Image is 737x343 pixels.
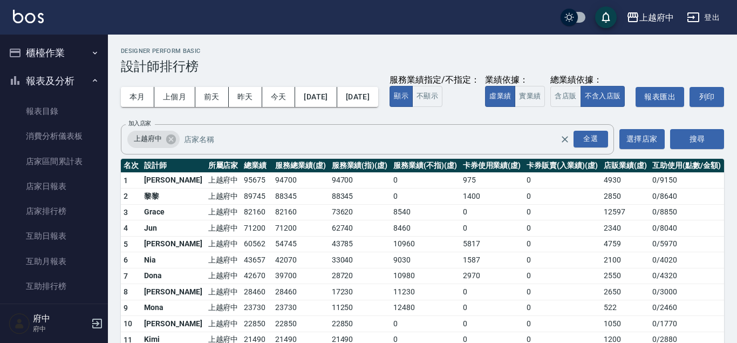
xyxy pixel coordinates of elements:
td: 上越府中 [206,189,241,205]
td: 0 / 2460 [650,300,724,316]
td: 0 [524,252,601,268]
td: 黎黎 [141,189,205,205]
td: 22850 [272,316,329,332]
a: 互助點數明細 [4,299,104,324]
td: 88345 [272,189,329,205]
input: 店家名稱 [181,130,579,149]
td: Nia [141,252,205,268]
td: 43785 [329,236,391,252]
td: 0 / 8040 [650,220,724,237]
td: 0 [460,284,524,300]
td: Mona [141,300,205,316]
a: 互助日報表 [4,224,104,248]
a: 互助排行榜 [4,274,104,299]
td: 43657 [241,252,272,268]
td: Dona [141,268,205,284]
td: 2970 [460,268,524,284]
td: 522 [601,300,650,316]
button: Clear [557,132,572,147]
div: 全選 [574,131,608,147]
button: 報表及分析 [4,67,104,95]
td: 0 [524,236,601,252]
td: 88345 [329,189,391,205]
td: 2100 [601,252,650,268]
td: 89745 [241,189,272,205]
td: 0 [460,316,524,332]
td: 上越府中 [206,268,241,284]
div: 總業績依據： [550,75,630,86]
h5: 府中 [33,313,88,324]
td: 94700 [272,172,329,189]
td: 975 [460,172,524,189]
td: 42670 [241,268,272,284]
td: 上越府中 [206,252,241,268]
h3: 設計師排行榜 [121,59,724,74]
td: 28460 [241,284,272,300]
div: 業績依據： [485,75,545,86]
td: 33040 [329,252,391,268]
label: 加入店家 [128,119,151,127]
td: 12597 [601,204,650,220]
td: 0 [524,268,601,284]
th: 總業績 [241,159,272,173]
td: 10960 [391,236,460,252]
button: 含店販 [550,86,581,107]
td: 0 / 8640 [650,189,724,205]
button: 前天 [195,87,229,107]
td: 23730 [241,300,272,316]
button: 昨天 [229,87,262,107]
td: 11250 [329,300,391,316]
th: 服務總業績(虛) [272,159,329,173]
td: Grace [141,204,205,220]
button: 登出 [683,8,724,28]
td: 2850 [601,189,650,205]
td: 0 / 3000 [650,284,724,300]
h2: Designer Perform Basic [121,48,724,55]
td: 28720 [329,268,391,284]
td: 95675 [241,172,272,189]
button: 報表匯出 [636,87,684,107]
td: 0 [391,316,460,332]
span: 3 [124,208,128,217]
td: 0 [524,172,601,189]
span: 9 [124,304,128,312]
button: 選擇店家 [619,129,665,149]
td: 22850 [329,316,391,332]
td: 8460 [391,220,460,237]
td: 1400 [460,189,524,205]
td: 10980 [391,268,460,284]
td: 上越府中 [206,236,241,252]
td: 上越府中 [206,284,241,300]
td: 上越府中 [206,172,241,189]
button: save [595,6,617,28]
button: 本月 [121,87,154,107]
button: 顯示 [390,86,413,107]
button: 虛業績 [485,86,515,107]
td: 0 [524,300,601,316]
td: 94700 [329,172,391,189]
a: 互助月報表 [4,249,104,274]
th: 名次 [121,159,141,173]
td: 0 / 8850 [650,204,724,220]
td: 71200 [272,220,329,237]
td: 0 / 4020 [650,252,724,268]
th: 服務業績(不指)(虛) [391,159,460,173]
td: 0 [524,316,601,332]
td: 上越府中 [206,220,241,237]
td: 54745 [272,236,329,252]
span: 8 [124,287,128,296]
td: 82160 [241,204,272,220]
td: 9030 [391,252,460,268]
td: [PERSON_NAME] [141,172,205,189]
td: 0 [460,220,524,237]
td: 上越府中 [206,316,241,332]
button: 今天 [262,87,296,107]
td: 17230 [329,284,391,300]
td: 上越府中 [206,300,241,316]
img: Person [9,313,30,334]
td: [PERSON_NAME] [141,284,205,300]
td: 60562 [241,236,272,252]
a: 店家日報表 [4,174,104,199]
td: 39700 [272,268,329,284]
